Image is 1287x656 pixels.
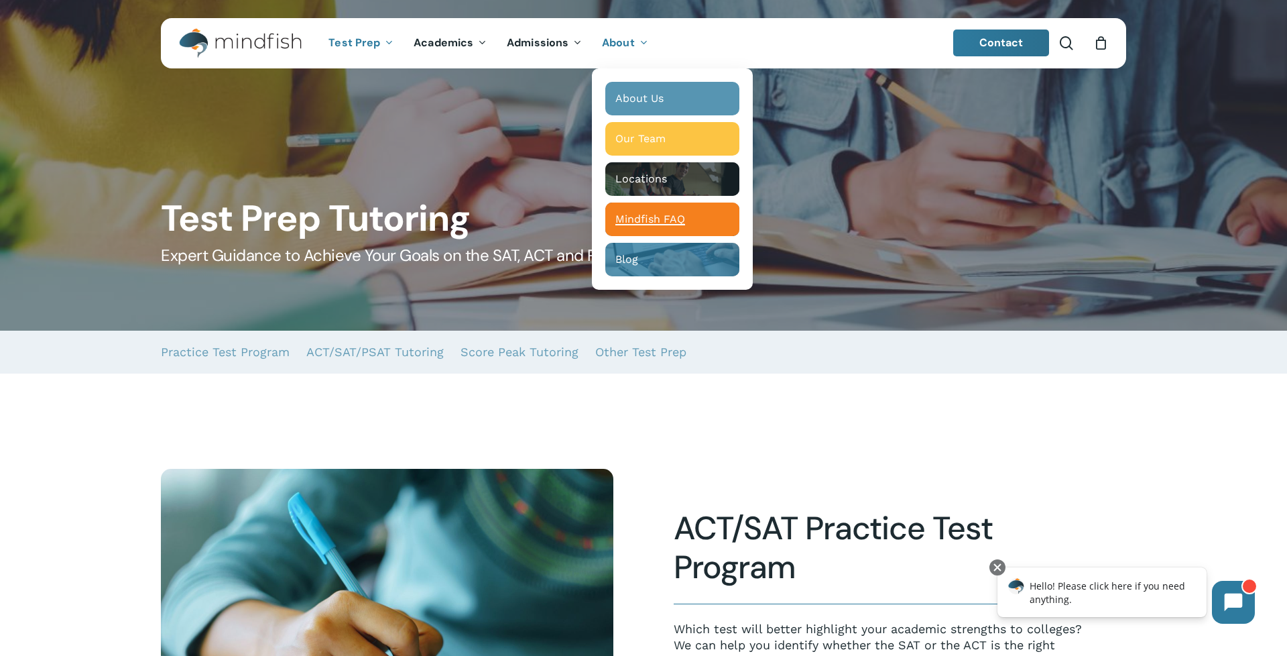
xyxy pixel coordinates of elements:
a: Practice Test Program [161,331,290,374]
h1: Test Prep Tutoring [161,197,1125,240]
a: Admissions [497,38,592,49]
span: About Us [615,92,664,105]
span: Our Team [615,132,666,145]
a: Our Team [605,122,739,156]
a: About [592,38,658,49]
a: Contact [953,30,1050,56]
a: About Us [605,82,739,115]
nav: Main Menu [318,18,658,68]
a: Locations [605,162,739,196]
span: Mindfish FAQ [615,213,685,225]
a: Mindfish FAQ [605,203,739,236]
span: Locations [615,172,667,185]
h2: ACT/SAT Practice Test Program [674,509,1093,587]
a: Academics [404,38,497,49]
a: Test Prep [318,38,404,49]
a: Blog [605,243,739,276]
iframe: Chatbot [983,557,1268,637]
a: ACT/SAT/PSAT Tutoring [306,331,444,374]
span: Admissions [507,36,568,50]
header: Main Menu [161,18,1126,68]
a: Score Peak Tutoring [461,331,578,374]
a: Cart [1093,36,1108,50]
a: Other Test Prep [595,331,686,374]
span: About [602,36,635,50]
span: Contact [979,36,1024,50]
span: Academics [414,36,473,50]
span: Blog [615,253,638,266]
span: Test Prep [328,36,380,50]
h5: Expert Guidance to Achieve Your Goals on the SAT, ACT and PSAT [161,245,1125,266]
